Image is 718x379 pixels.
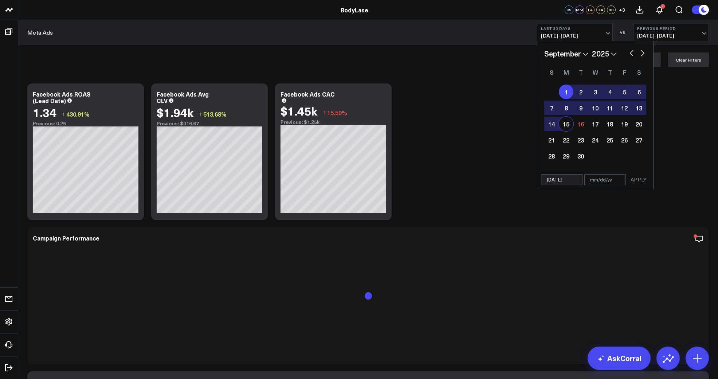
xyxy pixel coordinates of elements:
[157,121,262,126] div: Previous: $316.67
[327,109,347,117] span: 15.59%
[33,90,91,105] div: Facebook Ads ROAS (Lead Date)
[660,4,665,9] div: 1
[637,33,705,39] span: [DATE] - [DATE]
[33,234,99,242] div: Campaign Performance
[541,174,582,185] input: mm/dd/yy
[66,110,90,118] span: 430.91%
[280,119,386,125] div: Previous: $1.25k
[537,24,613,41] button: Last 30 Days[DATE]-[DATE]
[341,6,368,14] a: BodyLase
[199,109,202,119] span: ↑
[588,66,603,78] div: Wednesday
[633,24,709,41] button: Previous Period[DATE]-[DATE]
[280,90,335,98] div: Facebook Ads CAC
[575,5,584,14] div: MM
[565,5,573,14] div: CS
[203,110,227,118] span: 513.68%
[541,33,609,39] span: [DATE] - [DATE]
[668,52,709,67] button: Clear Filters
[27,28,53,36] a: Meta Ads
[280,104,317,117] div: $1.45k
[617,5,626,14] button: +3
[588,347,651,370] a: AskCorral
[632,66,646,78] div: Saturday
[33,106,56,119] div: 1.34
[323,108,326,117] span: ↑
[586,5,595,14] div: EA
[33,121,138,126] div: Previous: 0.25
[541,26,609,31] b: Last 30 Days
[584,174,626,185] input: mm/dd/yy
[628,174,650,185] button: APPLY
[157,90,209,105] div: Facebook Ads Avg CLV
[607,5,616,14] div: BB
[617,66,632,78] div: Friday
[62,109,65,119] span: ↑
[544,66,559,78] div: Sunday
[619,7,625,12] span: + 3
[559,66,573,78] div: Monday
[573,66,588,78] div: Tuesday
[596,5,605,14] div: KA
[157,106,193,119] div: $1.94k
[603,66,617,78] div: Thursday
[616,30,629,35] div: VS
[637,26,705,31] b: Previous Period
